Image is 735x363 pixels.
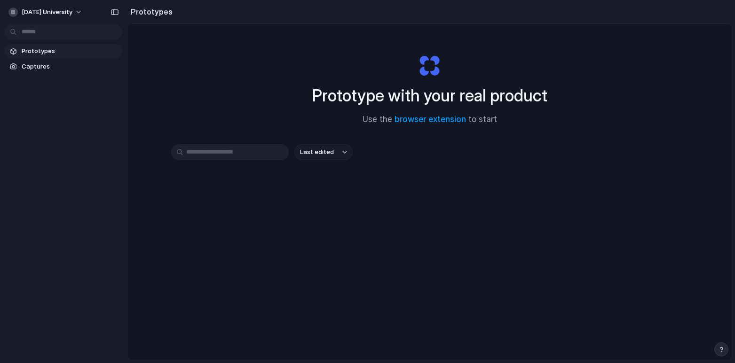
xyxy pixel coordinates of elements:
[22,46,119,56] span: Prototypes
[127,6,173,17] h2: Prototypes
[312,83,547,108] h1: Prototype with your real product
[5,60,122,74] a: Captures
[300,147,334,157] span: Last edited
[294,144,353,160] button: Last edited
[5,5,87,20] button: [DATE] University
[395,115,466,124] a: browser extension
[363,114,497,126] span: Use the to start
[22,62,119,71] span: Captures
[22,8,72,17] span: [DATE] University
[5,44,122,58] a: Prototypes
